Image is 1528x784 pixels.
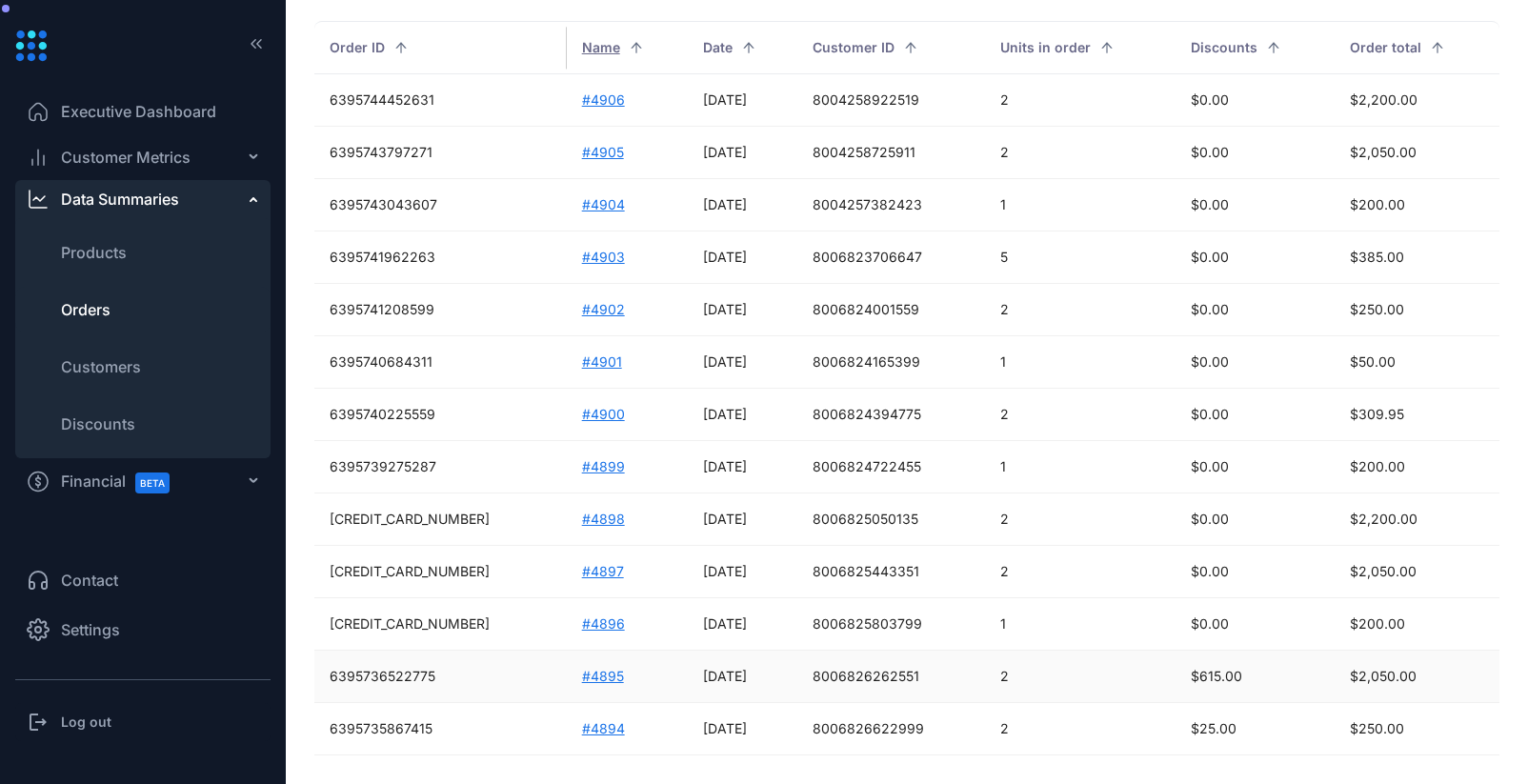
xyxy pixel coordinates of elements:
td: $250.00 [1335,703,1499,755]
span: Date [703,37,733,58]
td: [CREDIT_CARD_NUMBER] [314,546,567,598]
td: 6395740684311 [314,336,567,389]
td: [DATE] [688,231,797,284]
td: 2 [985,284,1176,336]
td: 8006826622999 [797,703,985,755]
span: Products [61,241,127,264]
td: $0.00 [1176,231,1335,284]
td: $0.00 [1176,336,1335,389]
td: 8006823706647 [797,231,985,284]
td: 6395735867415 [314,703,567,755]
td: $250.00 [1335,284,1499,336]
td: #4900 [567,389,688,441]
span: Discounts [1191,37,1257,58]
span: Units in order [1000,37,1091,58]
td: #4898 [567,493,688,546]
td: #4903 [567,231,688,284]
span: Order total [1350,37,1421,58]
td: 8006826262551 [797,651,985,703]
td: [DATE] [688,179,797,231]
td: [CREDIT_CARD_NUMBER] [314,493,567,546]
td: 6395736522775 [314,651,567,703]
td: 8006825803799 [797,598,985,651]
td: 8006824722455 [797,441,985,493]
td: $2,050.00 [1335,546,1499,598]
th: Customer ID [797,21,985,74]
span: Customer Metrics [61,146,191,169]
th: Units in order [985,21,1176,74]
td: #4895 [567,651,688,703]
td: $200.00 [1335,179,1499,231]
td: $309.95 [1335,389,1499,441]
td: 6395741208599 [314,284,567,336]
td: $0.00 [1176,389,1335,441]
td: 2 [985,74,1176,127]
td: [DATE] [688,389,797,441]
th: Name [567,21,688,74]
span: Executive Dashboard [61,100,216,123]
td: 1 [985,598,1176,651]
span: Customers [61,355,141,378]
td: $0.00 [1176,74,1335,127]
th: Order total [1335,21,1499,74]
td: 8006824165399 [797,336,985,389]
td: [DATE] [688,703,797,755]
td: 6395743043607 [314,179,567,231]
td: $0.00 [1176,441,1335,493]
td: 5 [985,231,1176,284]
td: 6395743797271 [314,127,567,179]
td: 8006824394775 [797,389,985,441]
td: 8006825050135 [797,493,985,546]
td: 8004258725911 [797,127,985,179]
td: [DATE] [688,493,797,546]
td: 2 [985,651,1176,703]
td: 6395740225559 [314,389,567,441]
td: $0.00 [1176,546,1335,598]
td: #4899 [567,441,688,493]
span: BETA [135,472,170,493]
span: Contact [61,569,118,592]
td: 2 [985,546,1176,598]
td: [DATE] [688,598,797,651]
td: #4896 [567,598,688,651]
td: $25.00 [1176,703,1335,755]
td: 6395741962263 [314,231,567,284]
td: 1 [985,336,1176,389]
td: 6395739275287 [314,441,567,493]
td: $50.00 [1335,336,1499,389]
span: Customer ID [813,37,895,58]
td: 6395744452631 [314,74,567,127]
td: 2 [985,703,1176,755]
td: #4905 [567,127,688,179]
td: 8006824001559 [797,284,985,336]
td: $2,050.00 [1335,127,1499,179]
td: $2,050.00 [1335,651,1499,703]
td: [DATE] [688,441,797,493]
td: [DATE] [688,651,797,703]
td: $2,200.00 [1335,493,1499,546]
td: #4894 [567,703,688,755]
td: [CREDIT_CARD_NUMBER] [314,598,567,651]
span: Discounts [61,412,135,435]
td: 2 [985,389,1176,441]
td: [DATE] [688,546,797,598]
td: #4904 [567,179,688,231]
td: #4902 [567,284,688,336]
span: Order ID [330,37,385,58]
td: $0.00 [1176,493,1335,546]
span: Financial [61,460,187,503]
td: $0.00 [1176,127,1335,179]
span: Settings [61,618,120,641]
th: Order ID [314,21,567,74]
span: Name [582,37,620,58]
td: $0.00 [1176,598,1335,651]
td: [DATE] [688,284,797,336]
td: [DATE] [688,127,797,179]
td: 8006825443351 [797,546,985,598]
div: Data Summaries [61,188,179,211]
td: #4906 [567,74,688,127]
td: $615.00 [1176,651,1335,703]
h3: Log out [61,713,111,732]
td: $200.00 [1335,598,1499,651]
td: #4897 [567,546,688,598]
